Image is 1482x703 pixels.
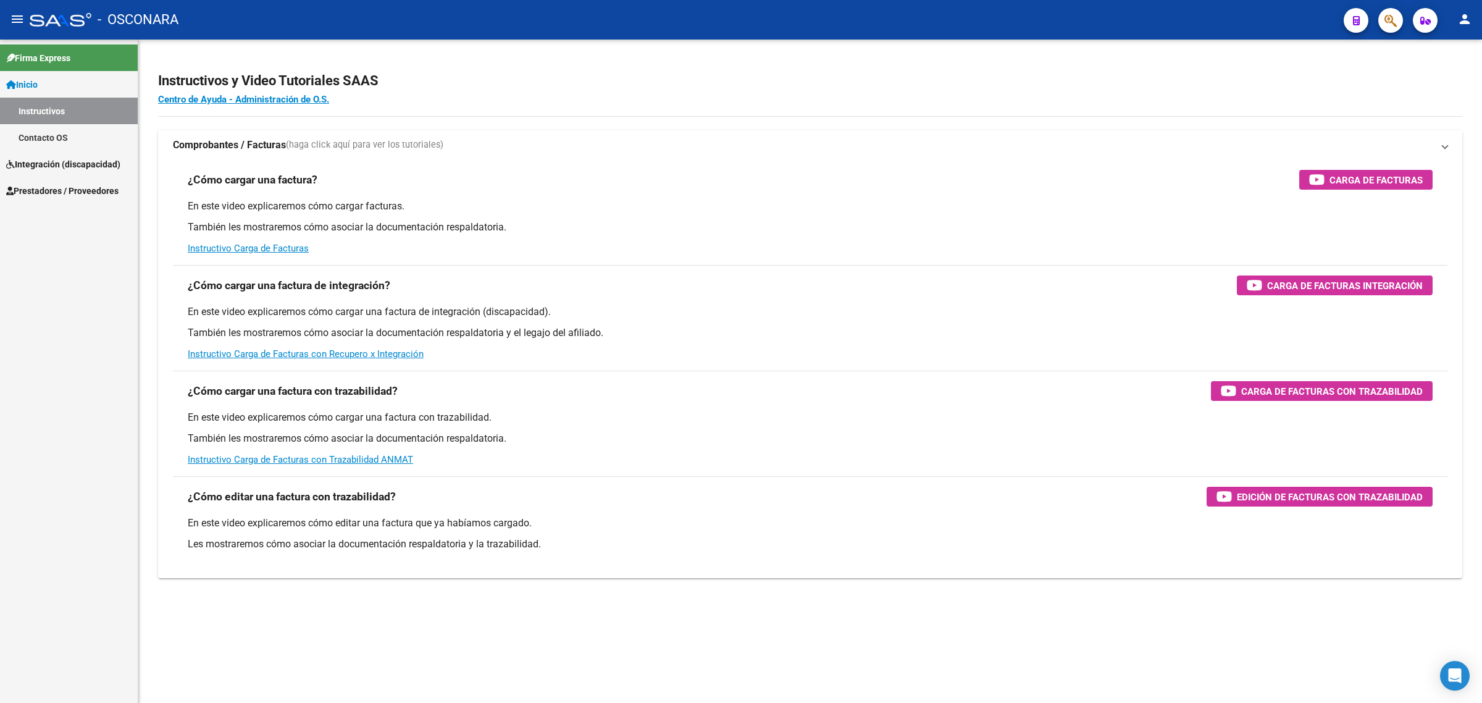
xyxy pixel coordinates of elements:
[1299,170,1433,190] button: Carga de Facturas
[6,184,119,198] span: Prestadores / Proveedores
[1237,489,1423,505] span: Edición de Facturas con Trazabilidad
[188,305,1433,319] p: En este video explicaremos cómo cargar una factura de integración (discapacidad).
[173,138,286,152] strong: Comprobantes / Facturas
[6,78,38,91] span: Inicio
[188,221,1433,234] p: También les mostraremos cómo asociar la documentación respaldatoria.
[286,138,443,152] span: (haga click aquí para ver los tutoriales)
[1329,172,1423,188] span: Carga de Facturas
[158,69,1462,93] h2: Instructivos y Video Tutoriales SAAS
[188,200,1433,213] p: En este video explicaremos cómo cargar facturas.
[188,326,1433,340] p: También les mostraremos cómo asociar la documentación respaldatoria y el legajo del afiliado.
[158,160,1462,578] div: Comprobantes / Facturas(haga click aquí para ver los tutoriales)
[188,432,1433,445] p: También les mostraremos cómo asociar la documentación respaldatoria.
[188,277,390,294] h3: ¿Cómo cargar una factura de integración?
[188,488,396,505] h3: ¿Cómo editar una factura con trazabilidad?
[10,12,25,27] mat-icon: menu
[188,171,317,188] h3: ¿Cómo cargar una factura?
[188,454,413,465] a: Instructivo Carga de Facturas con Trazabilidad ANMAT
[1267,278,1423,293] span: Carga de Facturas Integración
[188,243,309,254] a: Instructivo Carga de Facturas
[188,516,1433,530] p: En este video explicaremos cómo editar una factura que ya habíamos cargado.
[1241,384,1423,399] span: Carga de Facturas con Trazabilidad
[188,382,398,400] h3: ¿Cómo cargar una factura con trazabilidad?
[6,158,120,171] span: Integración (discapacidad)
[1440,661,1470,691] div: Open Intercom Messenger
[188,537,1433,551] p: Les mostraremos cómo asociar la documentación respaldatoria y la trazabilidad.
[1237,276,1433,295] button: Carga de Facturas Integración
[1211,381,1433,401] button: Carga de Facturas con Trazabilidad
[1457,12,1472,27] mat-icon: person
[6,51,70,65] span: Firma Express
[158,130,1462,160] mat-expansion-panel-header: Comprobantes / Facturas(haga click aquí para ver los tutoriales)
[1207,487,1433,507] button: Edición de Facturas con Trazabilidad
[98,6,178,33] span: - OSCONARA
[188,411,1433,424] p: En este video explicaremos cómo cargar una factura con trazabilidad.
[158,94,329,105] a: Centro de Ayuda - Administración de O.S.
[188,348,424,360] a: Instructivo Carga de Facturas con Recupero x Integración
